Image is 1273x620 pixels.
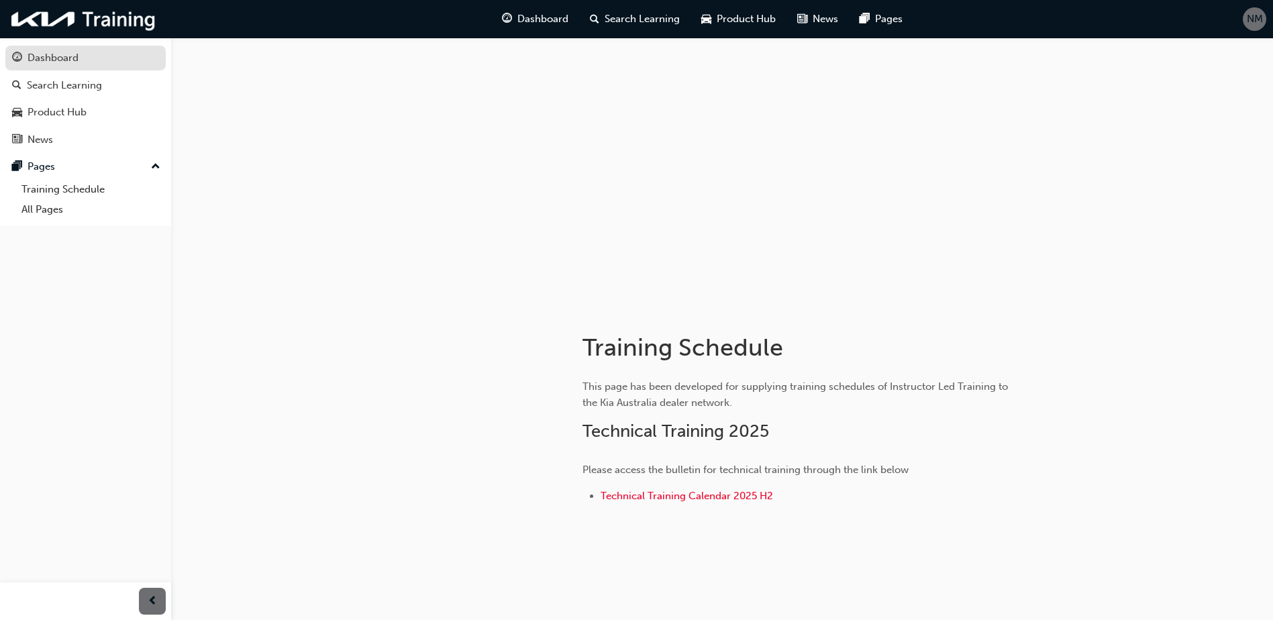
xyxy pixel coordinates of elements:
span: car-icon [701,11,711,28]
span: Product Hub [717,11,776,27]
div: Dashboard [28,50,79,66]
a: All Pages [16,199,166,220]
a: pages-iconPages [849,5,913,33]
a: car-iconProduct Hub [691,5,786,33]
button: NM [1243,7,1266,31]
span: Pages [875,11,903,27]
div: Product Hub [28,105,87,120]
button: Pages [5,154,166,179]
a: Dashboard [5,46,166,70]
div: Search Learning [27,78,102,93]
a: Technical Training Calendar 2025 H2 [601,490,773,502]
span: guage-icon [502,11,512,28]
span: news-icon [797,11,807,28]
span: Dashboard [517,11,568,27]
span: prev-icon [148,593,158,610]
span: search-icon [12,80,21,92]
span: NM [1247,11,1263,27]
span: Please access the bulletin for technical training through the link below [582,464,909,476]
div: News [28,132,53,148]
a: Training Schedule [16,179,166,200]
span: Search Learning [605,11,680,27]
span: This page has been developed for supplying training schedules of Instructor Led Training to the K... [582,380,1011,409]
h1: Training Schedule [582,333,1023,362]
a: news-iconNews [786,5,849,33]
button: DashboardSearch LearningProduct HubNews [5,43,166,154]
a: guage-iconDashboard [491,5,579,33]
span: pages-icon [12,161,22,173]
div: Pages [28,159,55,174]
a: Search Learning [5,73,166,98]
a: News [5,127,166,152]
span: Technical Training 2025 [582,421,769,442]
span: car-icon [12,107,22,119]
span: News [813,11,838,27]
a: search-iconSearch Learning [579,5,691,33]
span: news-icon [12,134,22,146]
span: pages-icon [860,11,870,28]
span: up-icon [151,158,160,176]
span: guage-icon [12,52,22,64]
a: Product Hub [5,100,166,125]
img: kia-training [7,5,161,33]
span: search-icon [590,11,599,28]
